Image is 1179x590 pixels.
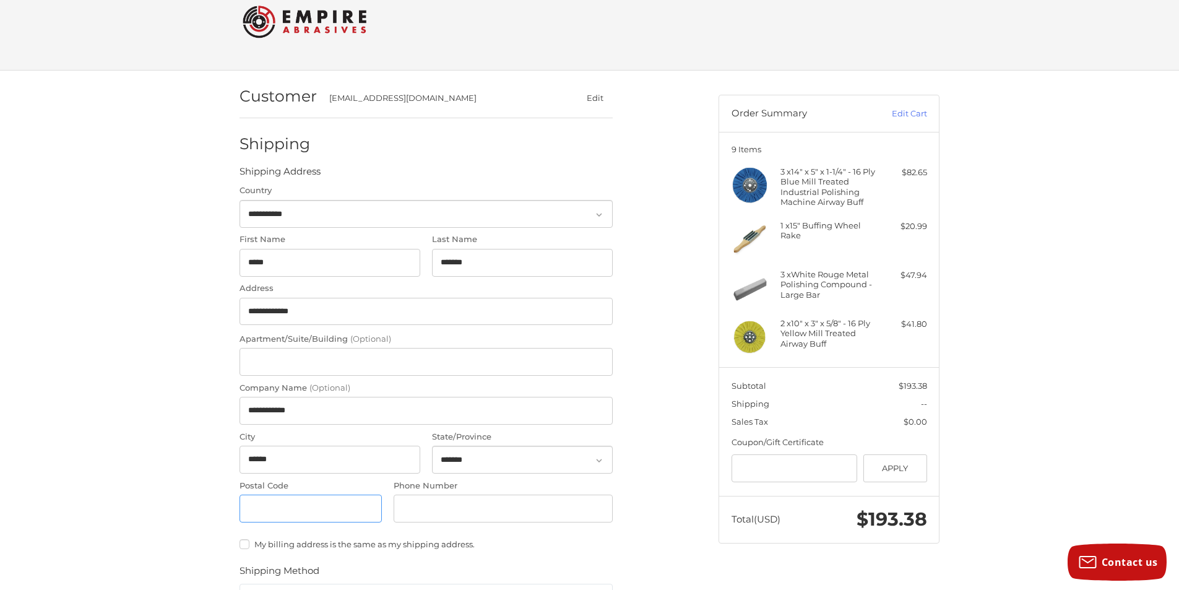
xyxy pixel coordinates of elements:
div: [EMAIL_ADDRESS][DOMAIN_NAME] [329,92,553,105]
h4: 3 x White Rouge Metal Polishing Compound - Large Bar [780,269,875,300]
span: $0.00 [904,417,927,427]
span: $193.38 [857,508,927,531]
label: Phone Number [394,480,613,492]
div: $82.65 [878,167,927,179]
span: -- [921,399,927,409]
div: $20.99 [878,220,927,233]
div: $41.80 [878,318,927,331]
legend: Shipping Address [240,165,321,184]
small: (Optional) [309,383,350,393]
a: Edit Cart [865,108,927,120]
h2: Customer [240,87,317,106]
span: $193.38 [899,381,927,391]
label: Country [240,184,613,197]
label: Apartment/Suite/Building [240,333,613,345]
h2: Shipping [240,134,312,154]
h4: 1 x 15" Buffing Wheel Rake [780,220,875,241]
button: Contact us [1068,544,1167,581]
h4: 2 x 10" x 3" x 5/8" - 16 Ply Yellow Mill Treated Airway Buff [780,318,875,349]
label: Postal Code [240,480,382,492]
span: Total (USD) [732,513,780,525]
label: My billing address is the same as my shipping address. [240,539,613,549]
label: First Name [240,233,420,246]
button: Apply [863,454,927,482]
span: Contact us [1102,555,1158,569]
span: Sales Tax [732,417,768,427]
label: Company Name [240,382,613,394]
small: (Optional) [350,334,391,344]
label: City [240,431,420,443]
h4: 3 x 14" x 5" x 1-1/4" - 16 Ply Blue Mill Treated Industrial Polishing Machine Airway Buff [780,167,875,207]
span: Subtotal [732,381,766,391]
legend: Shipping Method [240,564,319,584]
div: Coupon/Gift Certificate [732,436,927,449]
h3: Order Summary [732,108,865,120]
span: Shipping [732,399,769,409]
h3: 9 Items [732,144,927,154]
button: Edit [577,89,613,107]
label: Last Name [432,233,613,246]
div: $47.94 [878,269,927,282]
input: Gift Certificate or Coupon Code [732,454,858,482]
label: State/Province [432,431,613,443]
label: Address [240,282,613,295]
